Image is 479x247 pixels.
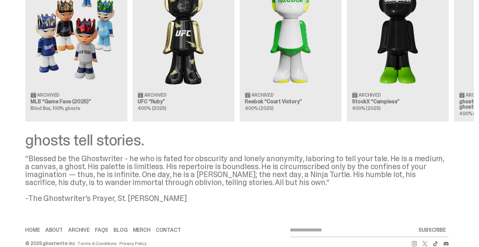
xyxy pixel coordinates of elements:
a: About [45,227,63,233]
a: Privacy Policy [119,241,147,246]
div: “Blessed be the Ghostwriter - he who is fated for obscurity and lonely anonymity, laboring to tel... [25,155,449,202]
h3: StockX “Campless” [352,99,444,104]
span: Archived [252,93,274,97]
a: Home [25,227,40,233]
a: Merch [133,227,151,233]
h3: MLB “Game Face (2025)” [31,99,122,104]
span: Archived [359,93,381,97]
span: Archived [145,93,167,97]
span: Archived [37,93,60,97]
a: Contact [156,227,181,233]
span: 400% (2025) [245,105,273,111]
h3: UFC “Ruby” [138,99,229,104]
a: FAQs [95,227,108,233]
button: SUBSCRIBE [416,223,449,237]
span: 400% (2025) [352,105,380,111]
h3: Reebok “Court Victory” [245,99,336,104]
a: Blog [113,227,127,233]
span: 100% ghosts [53,105,80,111]
span: 400% (2025) [138,105,166,111]
a: Archive [68,227,90,233]
div: ghosts tell stories. [25,132,449,148]
a: Terms & Conditions [78,241,117,246]
div: © 2025 ghostwrite inc [25,241,75,246]
span: Blind Box, [31,105,52,111]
